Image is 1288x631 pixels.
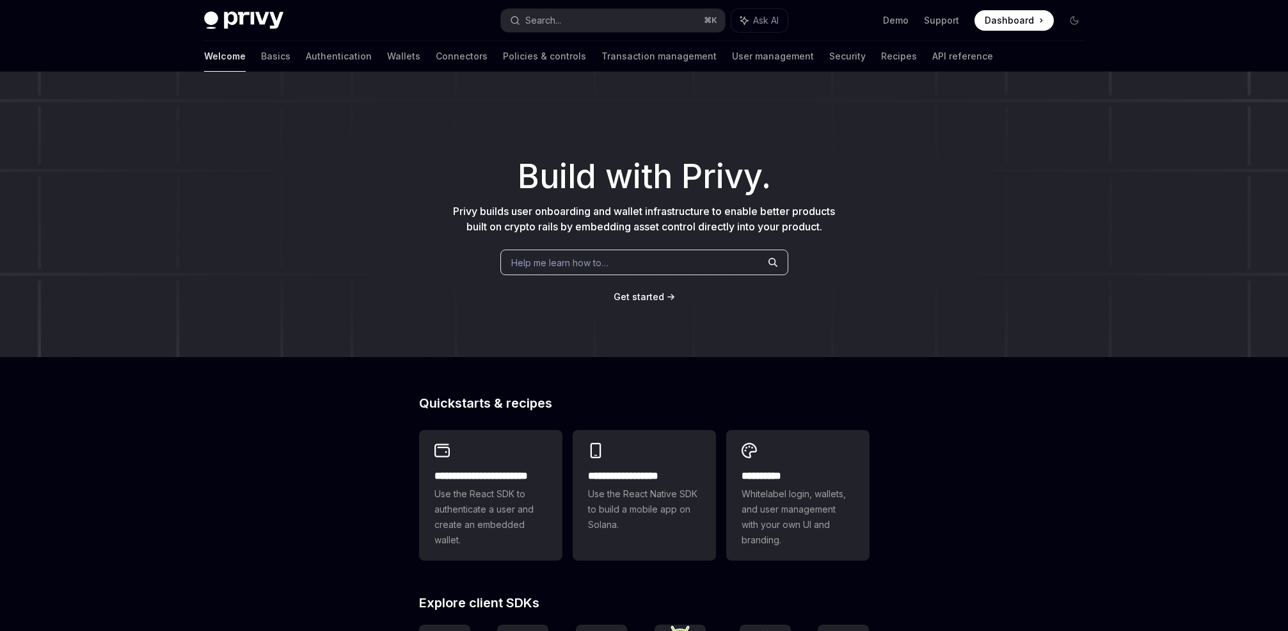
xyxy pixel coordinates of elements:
div: Search... [525,13,561,28]
span: Privy builds user onboarding and wallet infrastructure to enable better products built on crypto ... [453,205,835,233]
a: Demo [883,14,909,27]
span: Use the React SDK to authenticate a user and create an embedded wallet. [434,486,547,548]
button: Search...⌘K [501,9,725,32]
a: Policies & controls [503,41,586,72]
span: Explore client SDKs [419,596,539,609]
a: **** **** **** ***Use the React Native SDK to build a mobile app on Solana. [573,430,716,561]
a: Connectors [436,41,488,72]
a: API reference [932,41,993,72]
span: Dashboard [985,14,1034,27]
a: Security [829,41,866,72]
span: Ask AI [753,14,779,27]
span: Whitelabel login, wallets, and user management with your own UI and branding. [742,486,854,548]
a: User management [732,41,814,72]
button: Toggle dark mode [1064,10,1085,31]
span: ⌘ K [704,15,717,26]
span: Use the React Native SDK to build a mobile app on Solana. [588,486,701,532]
span: Help me learn how to… [511,256,608,269]
a: Welcome [204,41,246,72]
img: dark logo [204,12,283,29]
span: Get started [614,291,664,302]
a: Get started [614,291,664,303]
span: Build with Privy. [518,165,771,188]
a: Authentication [306,41,372,72]
a: Wallets [387,41,420,72]
span: Quickstarts & recipes [419,397,552,410]
a: Transaction management [601,41,717,72]
a: Support [924,14,959,27]
button: Ask AI [731,9,788,32]
a: Recipes [881,41,917,72]
a: Basics [261,41,290,72]
a: **** *****Whitelabel login, wallets, and user management with your own UI and branding. [726,430,870,561]
a: Dashboard [974,10,1054,31]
